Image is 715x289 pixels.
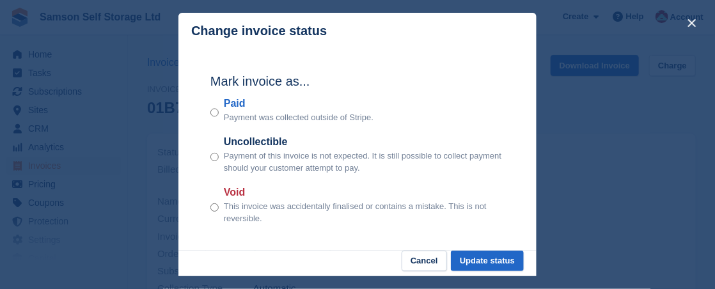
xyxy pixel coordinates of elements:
[224,111,373,124] p: Payment was collected outside of Stripe.
[402,251,447,272] button: Cancel
[224,150,505,175] p: Payment of this invoice is not expected. It is still possible to collect payment should your cust...
[224,200,505,225] p: This invoice was accidentally finalised or contains a mistake. This is not reversible.
[224,134,505,150] label: Uncollectible
[682,13,702,33] button: close
[224,185,505,200] label: Void
[224,96,373,111] label: Paid
[191,24,327,38] p: Change invoice status
[451,251,524,272] button: Update status
[210,72,505,91] h2: Mark invoice as...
